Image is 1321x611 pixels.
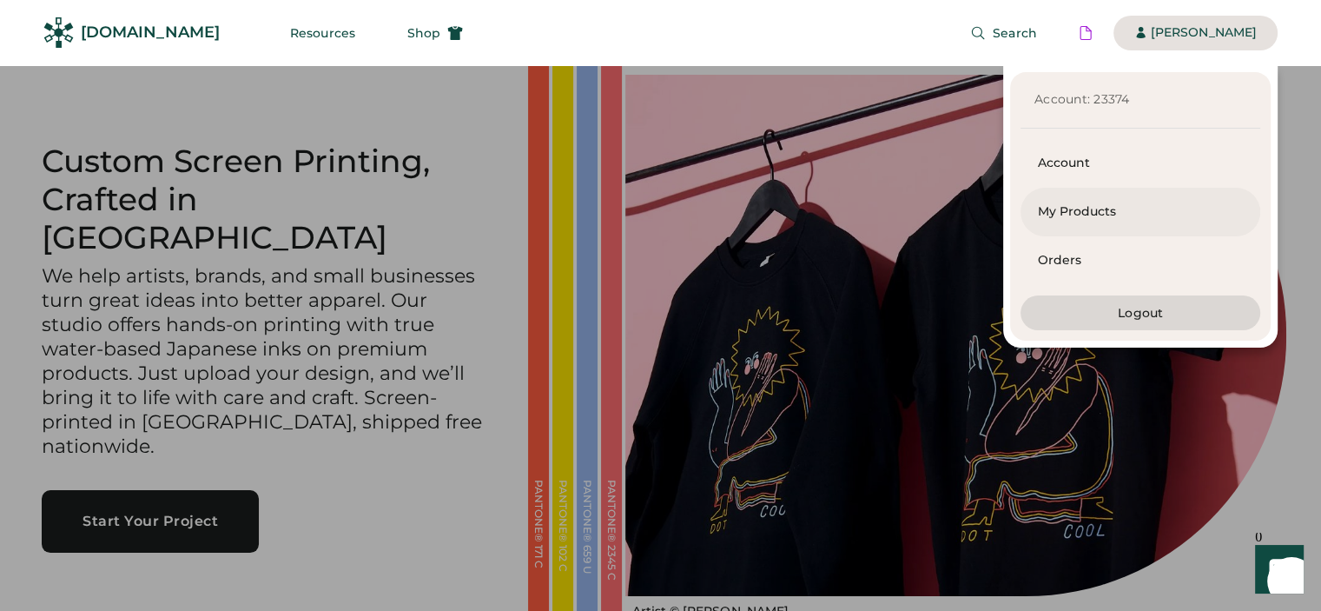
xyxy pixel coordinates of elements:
[386,16,484,50] button: Shop
[993,27,1037,39] span: Search
[1034,91,1246,109] div: Account: 23374
[43,17,74,48] img: Rendered Logo - Screens
[1038,203,1243,221] div: My Products
[407,27,440,39] span: Shop
[81,22,220,43] div: [DOMAIN_NAME]
[1038,252,1243,269] div: Orders
[1020,296,1260,330] button: Logout
[269,16,376,50] button: Resources
[1238,533,1313,608] iframe: Front Chat
[1038,155,1243,172] div: Account
[949,16,1058,50] button: Search
[1151,24,1257,42] div: [PERSON_NAME]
